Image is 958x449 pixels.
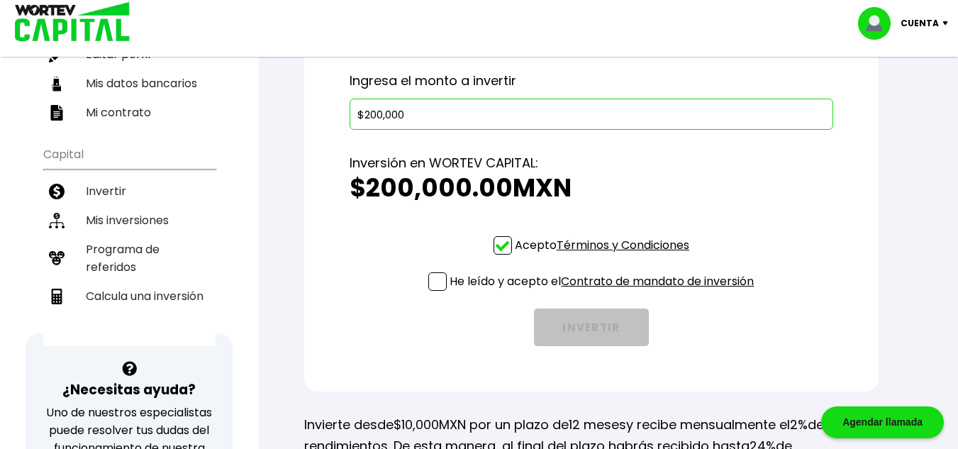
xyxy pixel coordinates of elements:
[858,7,901,40] img: profile-image
[49,250,65,266] img: recomiendanos-icon.9b8e9327.svg
[49,76,65,92] img: datos-icon.10cf9172.svg
[49,184,65,199] img: invertir-icon.b3b967d7.svg
[43,98,216,127] a: Mi contrato
[450,272,754,290] p: He leído y acepto el
[350,153,833,174] p: Inversión en WORTEV CAPITAL:
[43,235,216,282] a: Programa de referidos
[821,406,944,438] div: Agendar llamada
[49,105,65,121] img: contrato-icon.f2db500c.svg
[49,213,65,228] img: inversiones-icon.6695dc30.svg
[790,416,808,433] span: 2%
[43,282,216,311] a: Calcula una inversión
[62,379,196,400] h3: ¿Necesitas ayuda?
[43,177,216,206] a: Invertir
[569,416,626,433] span: 12 meses
[43,1,216,127] ul: Perfil
[939,21,958,26] img: icon-down
[43,138,216,346] ul: Capital
[901,13,939,34] p: Cuenta
[561,273,754,289] a: Contrato de mandato de inversión
[43,206,216,235] a: Mis inversiones
[394,416,439,433] span: $10,000
[350,174,833,202] h2: $200,000.00 MXN
[557,237,689,253] a: Términos y Condiciones
[534,309,649,346] button: INVERTIR
[49,289,65,304] img: calculadora-icon.17d418c4.svg
[43,69,216,98] a: Mis datos bancarios
[350,70,833,92] p: Ingresa el monto a invertir
[515,236,689,254] p: Acepto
